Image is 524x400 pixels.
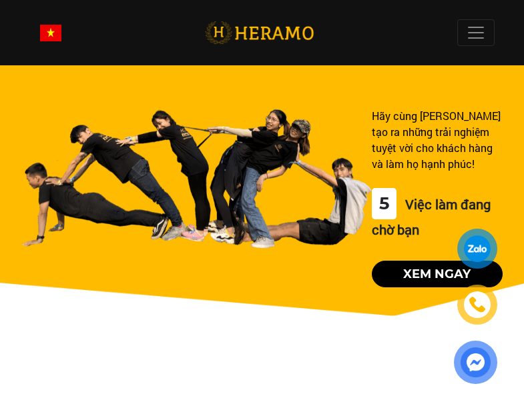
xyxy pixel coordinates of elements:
img: logo [205,19,314,47]
img: phone-icon [468,295,487,314]
div: 5 [372,188,397,219]
a: phone-icon [457,285,497,325]
button: Xem ngay [372,261,503,287]
img: vn-flag.png [40,25,61,41]
div: Hãy cùng [PERSON_NAME] tạo ra những trải nghiệm tuyệt vời cho khách hàng và làm họ hạnh phúc! [372,108,503,172]
span: Việc làm đang chờ bạn [372,195,491,238]
img: banner [21,108,372,249]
